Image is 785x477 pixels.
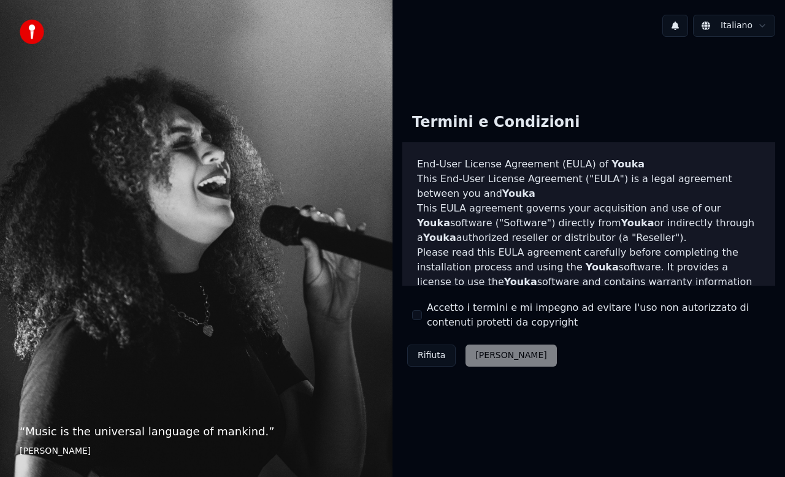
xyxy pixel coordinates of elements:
span: Youka [504,276,537,288]
span: Youka [611,158,645,170]
footer: [PERSON_NAME] [20,445,373,457]
p: This EULA agreement governs your acquisition and use of our software ("Software") directly from o... [417,201,760,245]
div: Termini e Condizioni [402,103,589,142]
button: Rifiuta [407,345,456,367]
img: youka [20,20,44,44]
span: Youka [621,217,654,229]
span: Youka [502,188,535,199]
h3: End-User License Agreement (EULA) of [417,157,760,172]
label: Accetto i termini e mi impegno ad evitare l'uso non autorizzato di contenuti protetti da copyright [427,300,765,330]
p: “ Music is the universal language of mankind. ” [20,423,373,440]
p: This End-User License Agreement ("EULA") is a legal agreement between you and [417,172,760,201]
span: Youka [423,232,456,243]
span: Youka [586,261,619,273]
span: Youka [417,217,450,229]
p: Please read this EULA agreement carefully before completing the installation process and using th... [417,245,760,304]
